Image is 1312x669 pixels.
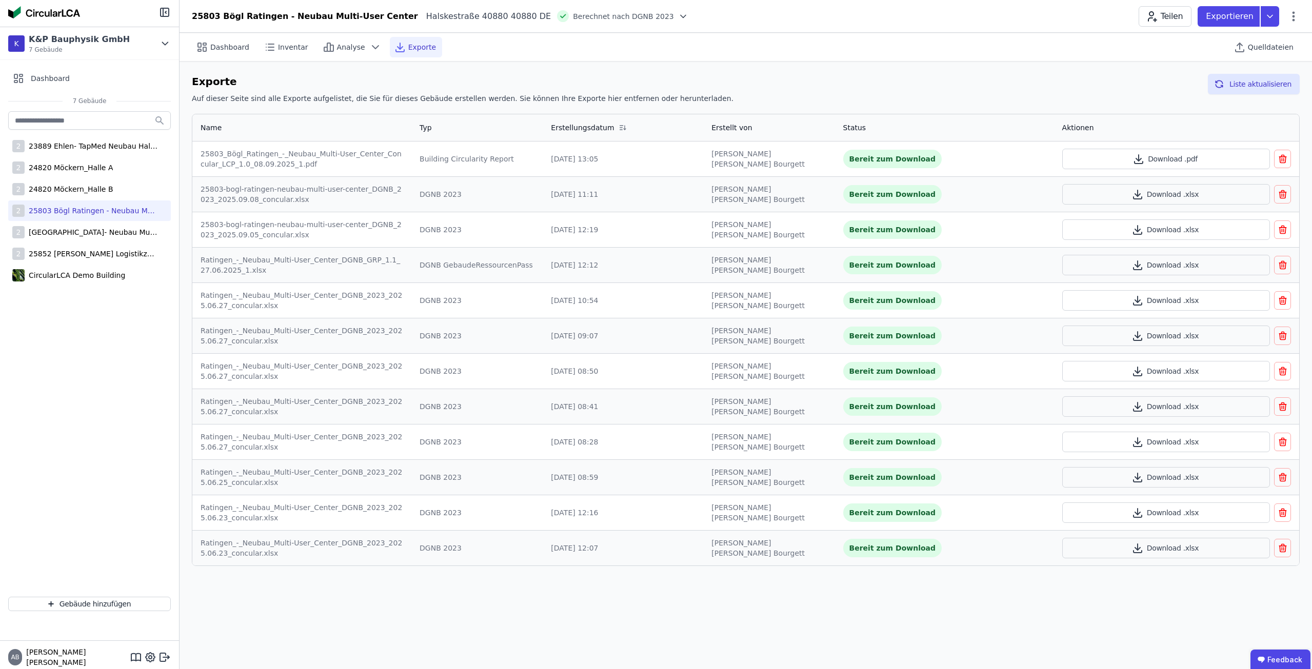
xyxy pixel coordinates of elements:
div: K [8,35,25,52]
div: [DATE] 12:19 [551,225,695,235]
p: Exportieren [1206,10,1256,23]
div: 25803 Bögl Ratingen - Neubau Multi-User Center [25,206,158,216]
div: [DATE] 08:28 [551,437,695,447]
div: Typ [420,123,432,133]
div: Ratingen_-_Neubau_Multi-User_Center_DGNB_2023_2025.06.27_concular.xlsx [201,432,403,452]
button: Download .xlsx [1062,502,1270,523]
div: DGNB 2023 [420,366,534,376]
div: [DATE] 12:16 [551,508,695,518]
div: [DATE] 12:07 [551,543,695,553]
div: DGNB 2023 [420,543,534,553]
div: Bereit zum Download [843,503,942,522]
div: [DATE] 08:41 [551,401,695,412]
div: Ratingen_-_Neubau_Multi-User_Center_DGNB_2023_2025.06.25_concular.xlsx [201,467,403,488]
button: Download .xlsx [1062,184,1270,205]
h6: Exporte [192,74,733,89]
div: Bereit zum Download [843,397,942,416]
div: [PERSON_NAME] [PERSON_NAME] Bourgett [711,467,826,488]
img: Concular [8,6,80,18]
div: [PERSON_NAME] [PERSON_NAME] Bourgett [711,502,826,523]
div: [DATE] 09:07 [551,331,695,341]
div: Bereit zum Download [843,256,942,274]
div: Bereit zum Download [843,150,942,168]
div: 25803-bogl-ratingen-neubau-multi-user-center_DGNB_2023_2025.09.08_concular.xlsx [201,184,403,205]
button: Download .xlsx [1062,255,1270,275]
div: Bereit zum Download [843,327,942,345]
div: 23889 Ehlen- TapMed Neubau Halle 2 [25,141,158,151]
div: DGNB 2023 [420,508,534,518]
span: Analyse [337,42,365,52]
div: K&P Bauphysik GmbH [29,33,130,46]
div: 25852 [PERSON_NAME] Logistikzentrum [25,249,158,259]
div: [PERSON_NAME] [PERSON_NAME] Bourgett [711,396,826,417]
div: Ratingen_-_Neubau_Multi-User_Center_DGNB_2023_2025.06.27_concular.xlsx [201,326,403,346]
span: Dashboard [31,73,70,84]
div: CircularLCA Demo Building [25,270,125,280]
div: 2 [12,248,25,260]
img: CircularLCA Demo Building [12,267,25,283]
button: Download .xlsx [1062,290,1270,311]
div: Halskestraße 40880 40880 DE [418,10,551,23]
div: DGNB 2023 [420,331,534,341]
div: DGNB 2023 [420,437,534,447]
span: AB [11,654,19,660]
span: [PERSON_NAME] [PERSON_NAME] [22,647,130,667]
button: Download .xlsx [1062,219,1270,240]
div: DGNB GebaudeRessourcenPass [420,260,534,270]
div: [GEOGRAPHIC_DATA]- Neubau Multi-User Center [25,227,158,237]
div: 2 [12,161,25,174]
button: Liste aktualisieren [1208,74,1300,94]
div: 25803_Bögl_Ratingen_-_Neubau_Multi-User_Center_Concular_LCP_1.0_08.09.2025_1.pdf [201,149,403,169]
div: DGNB 2023 [420,225,534,235]
div: [PERSON_NAME] [PERSON_NAME] Bourgett [711,326,826,346]
div: Bereit zum Download [843,220,942,239]
button: Gebäude hinzufügen [8,597,171,611]
div: [PERSON_NAME] [PERSON_NAME] Bourgett [711,361,826,381]
div: Status [843,123,866,133]
button: Download .xlsx [1062,326,1270,346]
div: Erstellungsdatum [551,123,614,133]
div: DGNB 2023 [420,295,534,306]
button: Download .xlsx [1062,467,1270,488]
button: Download .pdf [1062,149,1270,169]
button: Download .xlsx [1062,361,1270,381]
button: Download .xlsx [1062,396,1270,417]
div: [DATE] 10:54 [551,295,695,306]
button: Download .xlsx [1062,538,1270,558]
div: Ratingen_-_Neubau_Multi-User_Center_DGNB_2023_2025.06.27_concular.xlsx [201,396,403,417]
div: [PERSON_NAME] [PERSON_NAME] Bourgett [711,219,826,240]
div: Aktionen [1062,123,1094,133]
div: [PERSON_NAME] [PERSON_NAME] Bourgett [711,255,826,275]
div: [PERSON_NAME] [PERSON_NAME] Bourgett [711,432,826,452]
div: 2 [12,183,25,195]
button: Teilen [1139,6,1191,27]
div: [PERSON_NAME] [PERSON_NAME] Bourgett [711,184,826,205]
div: [PERSON_NAME] [PERSON_NAME] Bourgett [711,290,826,311]
span: 7 Gebäude [29,46,130,54]
div: DGNB 2023 [420,189,534,199]
div: Bereit zum Download [843,291,942,310]
div: 2 [12,205,25,217]
div: [DATE] 11:11 [551,189,695,199]
span: Berechnet nach DGNB 2023 [573,11,674,22]
div: 25803-bogl-ratingen-neubau-multi-user-center_DGNB_2023_2025.09.05_concular.xlsx [201,219,403,240]
div: Erstellt von [711,123,752,133]
h6: Auf dieser Seite sind alle Exporte aufgelistet, die Sie für dieses Gebäude erstellen werden. Sie ... [192,93,733,104]
div: DGNB 2023 [420,472,534,482]
span: Exporte [408,42,436,52]
div: Ratingen_-_Neubau_Multi-User_Center_DGNB_2023_2025.06.27_concular.xlsx [201,361,403,381]
div: [PERSON_NAME] [PERSON_NAME] Bourgett [711,149,826,169]
div: Ratingen_-_Neubau_Multi-User_Center_DGNB_2023_2025.06.23_concular.xlsx [201,502,403,523]
div: Name [201,123,222,133]
span: 7 Gebäude [63,97,117,105]
div: Ratingen_-_Neubau_Multi-User_Center_DGNB_2023_2025.06.23_concular.xlsx [201,538,403,558]
div: 25803 Bögl Ratingen - Neubau Multi-User Center [192,10,418,23]
div: DGNB 2023 [420,401,534,412]
div: [DATE] 08:50 [551,366,695,376]
div: Bereit zum Download [843,185,942,204]
div: Bereit zum Download [843,362,942,380]
div: 24820 Möckern_Halle B [25,184,113,194]
div: 2 [12,140,25,152]
div: 24820 Möckern_Halle A [25,163,113,173]
div: [DATE] 13:05 [551,154,695,164]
